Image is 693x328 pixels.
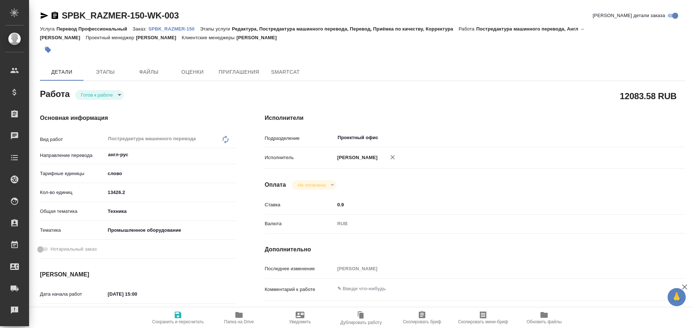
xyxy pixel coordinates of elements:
button: Сохранить и пересчитать [147,308,208,328]
div: слово [105,167,236,180]
span: [PERSON_NAME] детали заказа [593,12,665,19]
button: Скопировать мини-бриф [453,308,514,328]
div: Готов к работе [75,90,124,100]
button: Дублировать работу [331,308,392,328]
span: Нотариальный заказ [50,246,97,253]
span: Обновить файлы [527,319,562,324]
p: Дата начала работ [40,291,105,298]
button: Удалить исполнителя [385,149,401,165]
p: Тематика [40,227,105,234]
p: Работа [459,26,477,32]
button: Не оплачена [295,182,328,188]
p: Этапы услуги [200,26,232,32]
input: ✎ Введи что-нибудь [105,187,236,198]
button: Добавить тэг [40,42,56,58]
h4: Дополнительно [265,245,685,254]
p: Кол-во единиц [40,189,105,196]
p: Комментарий к работе [265,286,335,293]
h4: Оплата [265,181,286,189]
span: 🙏 [670,289,683,305]
span: Папка на Drive [224,319,254,324]
button: Скопировать бриф [392,308,453,328]
p: [PERSON_NAME] [335,154,378,161]
p: Направление перевода [40,152,105,159]
span: Дублировать работу [340,320,382,325]
p: [PERSON_NAME] [236,35,282,40]
p: Заказ: [133,26,148,32]
input: ✎ Введи что-нибудь [105,289,169,299]
button: Скопировать ссылку для ЯМессенджера [40,11,49,20]
span: Скопировать бриф [403,319,441,324]
button: Уведомить [269,308,331,328]
span: Файлы [131,68,166,77]
p: [PERSON_NAME] [136,35,182,40]
a: SPBK_RAZMER-150 [149,25,200,32]
input: Пустое поле [335,263,650,274]
p: Услуга [40,26,56,32]
p: SPBK_RAZMER-150 [149,26,200,32]
div: Промышленное оборудование [105,224,236,236]
a: SPBK_RAZMER-150-WK-003 [62,11,179,20]
h4: Исполнители [265,114,685,122]
p: Редактура, Постредактура машинного перевода, Перевод, Приёмка по качеству, Корректура [232,26,458,32]
p: Валюта [265,220,335,227]
p: Клиентские менеджеры [182,35,236,40]
h2: Работа [40,87,70,100]
h4: [PERSON_NAME] [40,270,236,279]
p: Исполнитель [265,154,335,161]
button: Папка на Drive [208,308,269,328]
button: Open [232,154,233,155]
h4: Основная информация [40,114,236,122]
div: Готов к работе [292,180,336,190]
span: Оценки [175,68,210,77]
p: Перевод Профессиональный [56,26,133,32]
input: ✎ Введи что-нибудь [335,199,650,210]
p: Тарифные единицы [40,170,105,177]
button: Обновить файлы [514,308,575,328]
p: Проектный менеджер [86,35,136,40]
h2: 12083.58 RUB [620,90,677,102]
p: Подразделение [265,135,335,142]
span: Скопировать мини-бриф [458,319,508,324]
p: Последнее изменение [265,265,335,272]
span: Сохранить и пересчитать [152,319,204,324]
p: Вид работ [40,136,105,143]
button: Скопировать ссылку [50,11,59,20]
button: 🙏 [668,288,686,306]
button: Готов к работе [79,92,115,98]
span: Уведомить [289,319,311,324]
span: SmartCat [268,68,303,77]
div: Техника [105,205,236,218]
button: Open [646,137,648,138]
span: Этапы [88,68,123,77]
div: RUB [335,218,650,230]
span: Детали [44,68,79,77]
p: Общая тематика [40,208,105,215]
span: Приглашения [219,68,259,77]
p: Ставка [265,201,335,208]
